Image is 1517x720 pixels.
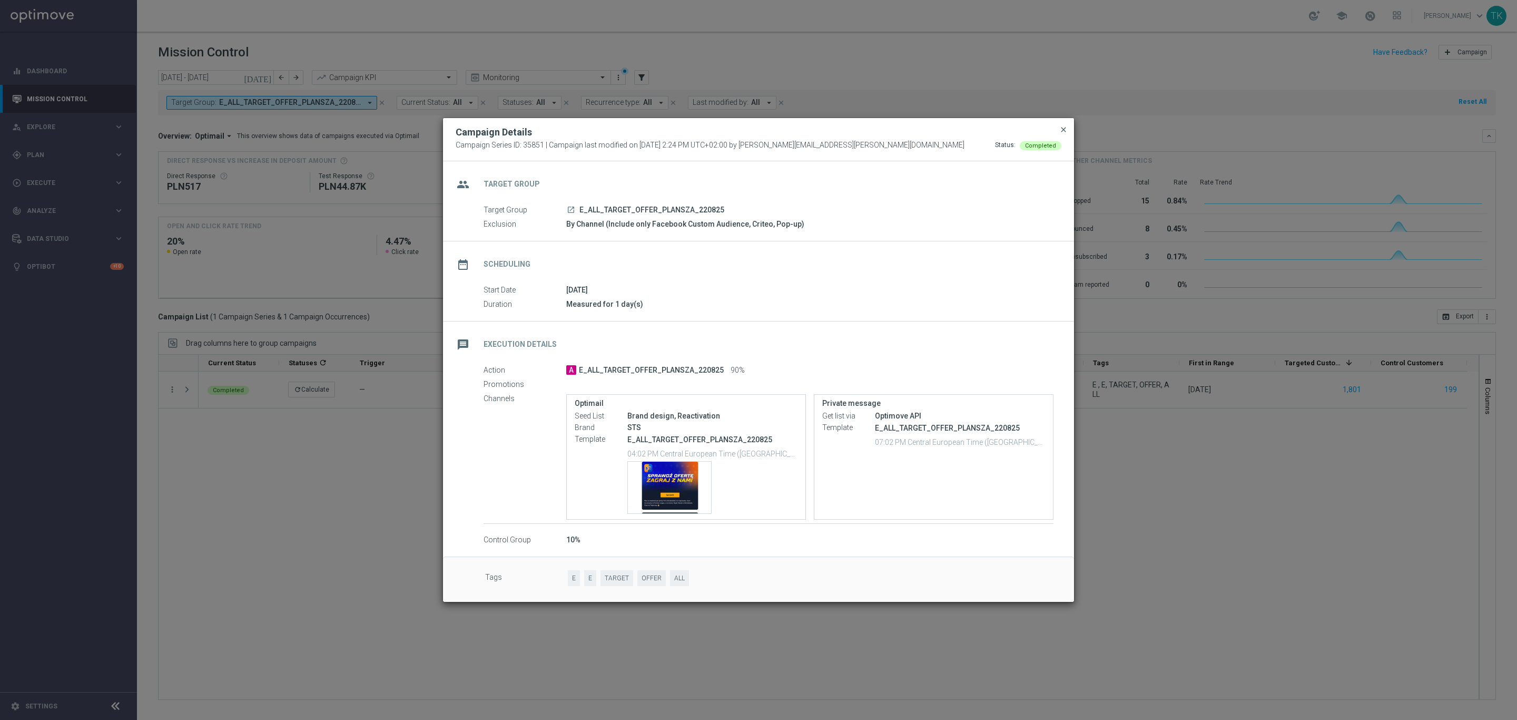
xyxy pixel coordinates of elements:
[875,423,1045,433] p: E_ALL_TARGET_OFFER_PLANSZA_220825
[484,300,566,309] label: Duration
[822,412,875,421] label: Get list via
[579,366,724,375] span: E_ALL_TARGET_OFFER_PLANSZA_220825
[627,422,797,433] div: STS
[566,534,1053,545] div: 10%
[575,412,627,421] label: Seed List
[456,126,532,139] h2: Campaign Details
[627,448,797,459] p: 04:02 PM Central European Time (Warsaw) (UTC +02:00)
[484,179,540,189] h2: Target Group
[822,399,1045,408] label: Private message
[584,570,596,587] span: E
[875,436,1045,447] p: 07:02 PM Central European Time ([GEOGRAPHIC_DATA]) (UTC +02:00)
[567,206,575,214] i: launch
[454,175,472,194] i: group
[600,570,633,587] span: TARGET
[484,536,566,545] label: Control Group
[484,339,557,349] h2: Execution Details
[566,219,1053,229] div: By Channel (Include only Facebook Custom Audience, Criteo, Pop-up)
[575,423,627,433] label: Brand
[484,220,566,229] label: Exclusion
[995,141,1016,150] div: Status:
[637,570,666,587] span: OFFER
[575,435,627,444] label: Template
[1020,141,1061,149] colored-tag: Completed
[484,380,566,390] label: Promotions
[579,206,724,215] span: E_ALL_TARGET_OFFER_PLANSZA_220825
[484,206,566,215] label: Target Group
[484,394,566,404] label: Channels
[627,411,797,421] div: Brand design, Reactivation
[731,366,745,375] span: 90%
[566,206,576,215] a: launch
[484,259,530,269] h2: Scheduling
[454,255,472,274] i: date_range
[484,366,566,375] label: Action
[875,411,1045,421] div: Optimove API
[566,365,576,375] span: A
[566,285,1053,295] div: [DATE]
[454,335,472,354] i: message
[670,570,689,587] span: ALL
[1059,125,1068,134] span: close
[566,299,1053,309] div: Measured for 1 day(s)
[568,570,580,587] span: E
[484,286,566,295] label: Start Date
[575,399,797,408] label: Optimail
[627,435,797,444] p: E_ALL_TARGET_OFFER_PLANSZA_220825
[822,423,875,433] label: Template
[1025,142,1056,149] span: Completed
[456,141,964,150] span: Campaign Series ID: 35851 | Campaign last modified on [DATE] 2:24 PM UTC+02:00 by [PERSON_NAME][E...
[485,570,568,587] label: Tags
